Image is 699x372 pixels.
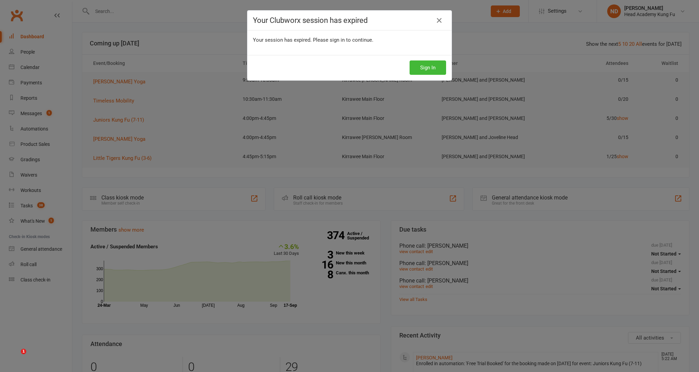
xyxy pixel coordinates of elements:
span: Your session has expired. Please sign in to continue. [253,37,373,43]
h4: Your Clubworx session has expired [253,16,446,25]
span: 1 [21,349,26,354]
iframe: Intercom live chat [7,349,23,365]
button: Sign In [410,60,446,75]
a: Close [434,15,445,26]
